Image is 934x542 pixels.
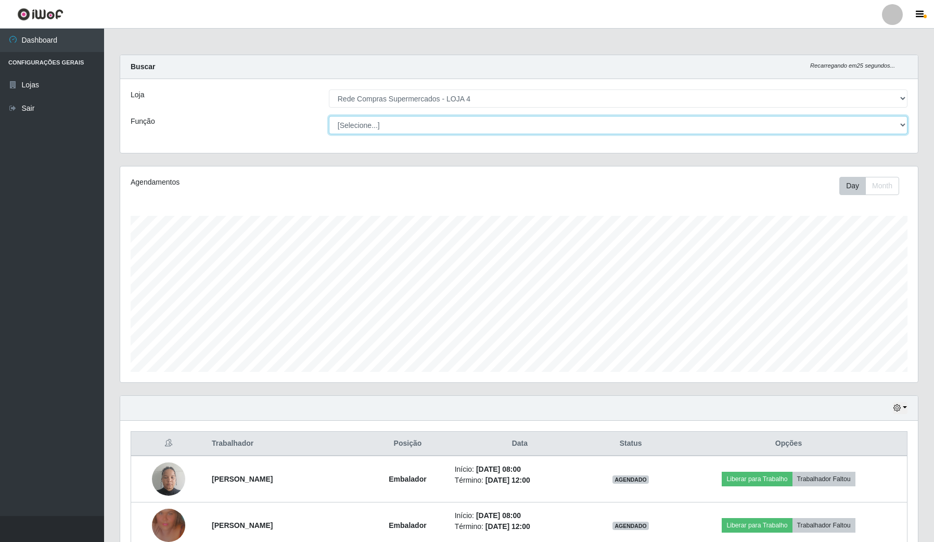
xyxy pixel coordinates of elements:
[131,62,155,71] strong: Buscar
[455,510,585,521] li: Início:
[455,464,585,475] li: Início:
[670,432,907,456] th: Opções
[485,522,530,531] time: [DATE] 12:00
[367,432,448,456] th: Posição
[212,475,273,483] strong: [PERSON_NAME]
[865,177,899,195] button: Month
[476,511,521,520] time: [DATE] 08:00
[612,522,649,530] span: AGENDADO
[839,177,899,195] div: First group
[792,518,855,533] button: Trabalhador Faltou
[476,465,521,473] time: [DATE] 08:00
[455,475,585,486] li: Término:
[792,472,855,486] button: Trabalhador Faltou
[839,177,907,195] div: Toolbar with button groups
[152,457,185,501] img: 1742940003464.jpeg
[455,521,585,532] li: Término:
[591,432,670,456] th: Status
[212,521,273,530] strong: [PERSON_NAME]
[612,475,649,484] span: AGENDADO
[722,472,792,486] button: Liberar para Trabalho
[839,177,866,195] button: Day
[389,521,426,530] strong: Embalador
[722,518,792,533] button: Liberar para Trabalho
[131,89,144,100] label: Loja
[389,475,426,483] strong: Embalador
[17,8,63,21] img: CoreUI Logo
[485,476,530,484] time: [DATE] 12:00
[449,432,592,456] th: Data
[131,116,155,127] label: Função
[810,62,895,69] i: Recarregando em 25 segundos...
[206,432,367,456] th: Trabalhador
[131,177,445,188] div: Agendamentos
